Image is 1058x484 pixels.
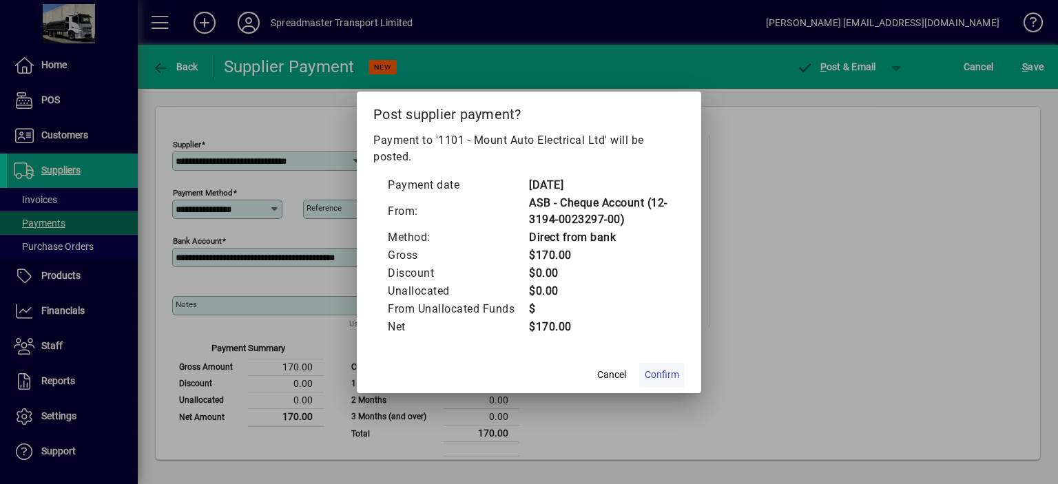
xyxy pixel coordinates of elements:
td: From Unallocated Funds [387,300,528,318]
button: Cancel [590,363,634,388]
td: $170.00 [528,246,671,264]
td: $170.00 [528,318,671,336]
span: Cancel [597,368,626,382]
td: Payment date [387,176,528,194]
td: From: [387,194,528,229]
td: Gross [387,246,528,264]
td: $0.00 [528,264,671,282]
td: Method: [387,229,528,246]
span: Confirm [645,368,679,382]
td: Discount [387,264,528,282]
td: $ [528,300,671,318]
p: Payment to '1101 - Mount Auto Electrical Ltd' will be posted. [373,132,685,165]
td: [DATE] [528,176,671,194]
td: Net [387,318,528,336]
td: ASB - Cheque Account (12-3194-0023297-00) [528,194,671,229]
td: $0.00 [528,282,671,300]
button: Confirm [639,363,685,388]
td: Direct from bank [528,229,671,246]
td: Unallocated [387,282,528,300]
h2: Post supplier payment? [357,92,701,131]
